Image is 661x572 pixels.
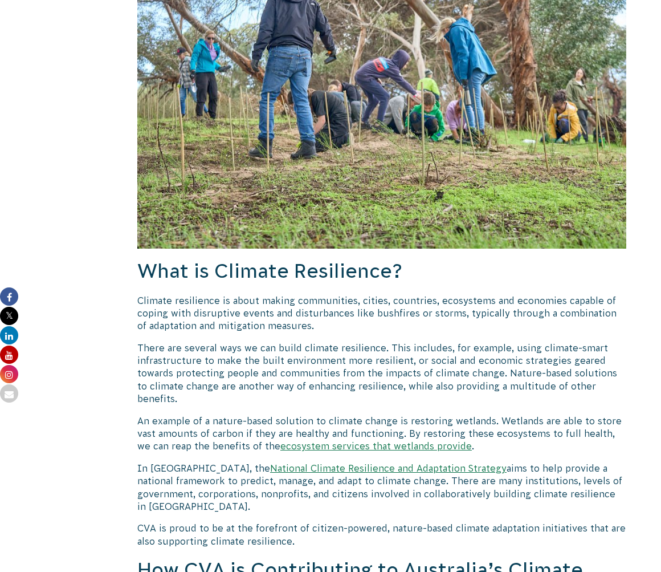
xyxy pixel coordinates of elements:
p: In [GEOGRAPHIC_DATA], the aims to help provide a national framework to predict, manage, and adapt... [137,462,626,513]
p: An example of a nature-based solution to climate change is restoring wetlands. Wetlands are able ... [137,415,626,453]
p: There are several ways we can build climate resilience. This includes, for example, using climate... [137,342,626,405]
a: ecosystem services that wetlands provide [280,441,472,451]
a: National Climate Resilience and Adaptation Strategy [270,463,507,473]
p: CVA is proud to be at the forefront of citizen-powered, nature-based climate adaptation initiativ... [137,522,626,547]
p: Climate resilience is about making communities, cities, countries, ecosystems and economies capab... [137,294,626,332]
h2: What is Climate Resilience? [137,258,626,285]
